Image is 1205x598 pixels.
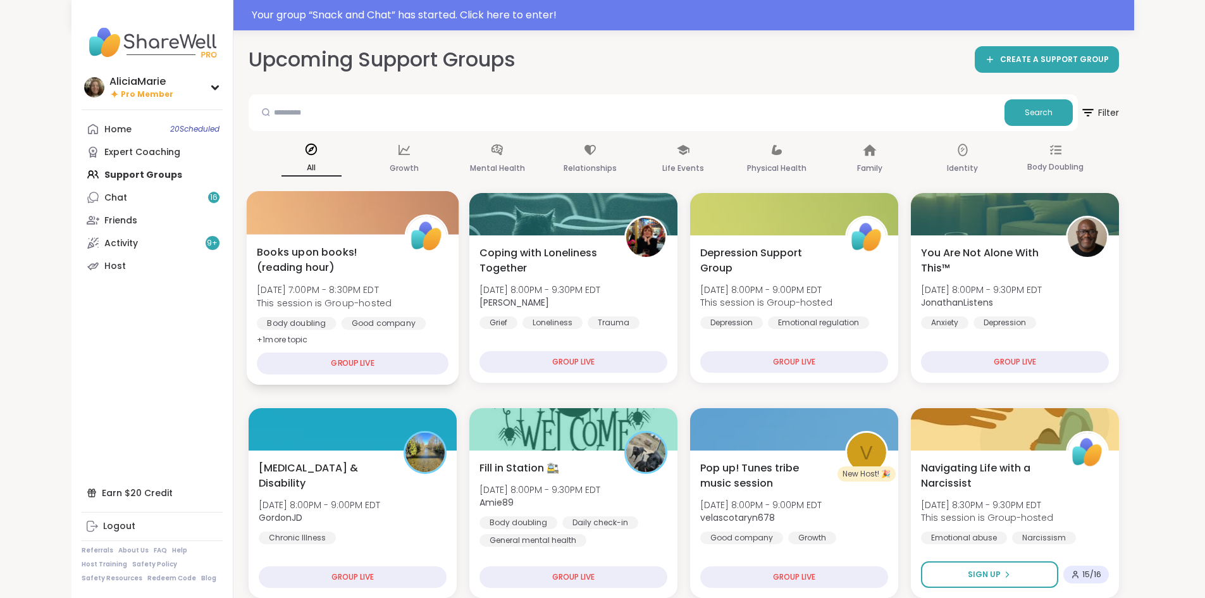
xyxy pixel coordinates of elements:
[975,46,1119,73] a: CREATE A SUPPORT GROUP
[82,209,223,232] a: Friends
[921,461,1052,491] span: Navigating Life with a Narcissist
[479,296,549,309] b: [PERSON_NAME]
[921,283,1042,296] span: [DATE] 8:00PM - 9:30PM EDT
[921,532,1007,544] div: Emotional abuse
[747,161,806,176] p: Physical Health
[1012,532,1076,544] div: Narcissism
[82,560,127,569] a: Host Training
[82,232,223,254] a: Activity9+
[257,296,392,309] span: This session is Group-hosted
[259,461,390,491] span: [MEDICAL_DATA] & Disability
[847,218,886,257] img: ShareWell
[921,296,993,309] b: JonathanListens
[249,46,516,74] h2: Upcoming Support Groups
[768,316,869,329] div: Emotional regulation
[857,161,882,176] p: Family
[103,520,135,533] div: Logout
[257,244,390,275] span: Books upon books!(reading hour)
[479,496,514,509] b: Amie89
[1025,107,1053,118] span: Search
[82,574,142,583] a: Safety Resources
[479,351,667,373] div: GROUP LIVE
[104,260,126,273] div: Host
[82,20,223,65] img: ShareWell Nav Logo
[259,532,336,544] div: Chronic Illness
[700,566,888,588] div: GROUP LIVE
[1080,94,1119,131] button: Filter
[121,89,173,100] span: Pro Member
[259,499,380,511] span: [DATE] 8:00PM - 9:00PM EDT
[109,75,173,89] div: AliciaMarie
[118,546,149,555] a: About Us
[82,186,223,209] a: Chat16
[257,283,392,296] span: [DATE] 7:00PM - 8:30PM EDT
[82,254,223,277] a: Host
[479,516,557,529] div: Body doubling
[626,433,665,472] img: Amie89
[259,566,447,588] div: GROUP LIVE
[104,123,132,136] div: Home
[588,316,640,329] div: Trauma
[154,546,167,555] a: FAQ
[210,192,218,203] span: 16
[104,237,138,250] div: Activity
[968,569,1001,580] span: Sign Up
[257,317,336,330] div: Body doubling
[1004,99,1073,126] button: Search
[479,483,600,496] span: [DATE] 8:00PM - 9:30PM EDT
[921,351,1109,373] div: GROUP LIVE
[562,516,638,529] div: Daily check-in
[479,566,667,588] div: GROUP LIVE
[281,160,342,177] p: All
[252,8,1127,23] div: Your group “ Snack and Chat ” has started. Click here to enter!
[1080,97,1119,128] span: Filter
[973,316,1036,329] div: Depression
[104,146,180,159] div: Expert Coaching
[170,124,219,134] span: 20 Scheduled
[172,546,187,555] a: Help
[1068,433,1107,472] img: ShareWell
[201,574,216,583] a: Blog
[700,296,832,309] span: This session is Group-hosted
[700,461,831,491] span: Pop up! Tunes tribe music session
[1000,54,1109,65] span: CREATE A SUPPORT GROUP
[564,161,617,176] p: Relationships
[479,461,559,476] span: Fill in Station 🚉
[700,511,775,524] b: velascotaryn678
[147,574,196,583] a: Redeem Code
[860,438,873,468] span: v
[700,499,822,511] span: [DATE] 8:00PM - 9:00PM EDT
[479,316,517,329] div: Grief
[700,351,888,373] div: GROUP LIVE
[82,482,223,504] div: Earn $20 Credit
[700,246,831,276] span: Depression Support Group
[837,466,896,482] div: New Host! 🎉
[207,238,218,249] span: 9 +
[82,515,223,538] a: Logout
[700,532,783,544] div: Good company
[341,317,426,330] div: Good company
[700,316,763,329] div: Depression
[84,77,104,97] img: AliciaMarie
[921,561,1058,588] button: Sign Up
[921,511,1053,524] span: This session is Group-hosted
[921,246,1052,276] span: You Are Not Alone With This™
[700,283,832,296] span: [DATE] 8:00PM - 9:00PM EDT
[259,511,302,524] b: GordonJD
[82,118,223,140] a: Home20Scheduled
[104,215,137,227] div: Friends
[82,546,113,555] a: Referrals
[921,316,968,329] div: Anxiety
[947,161,978,176] p: Identity
[522,316,583,329] div: Loneliness
[1082,570,1101,580] span: 15 / 16
[257,352,448,375] div: GROUP LIVE
[626,218,665,257] img: Judy
[921,499,1053,511] span: [DATE] 8:30PM - 9:30PM EDT
[662,161,704,176] p: Life Events
[479,283,600,296] span: [DATE] 8:00PM - 9:30PM EDT
[479,246,610,276] span: Coping with Loneliness Together
[470,161,525,176] p: Mental Health
[479,534,586,547] div: General mental health
[104,192,127,204] div: Chat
